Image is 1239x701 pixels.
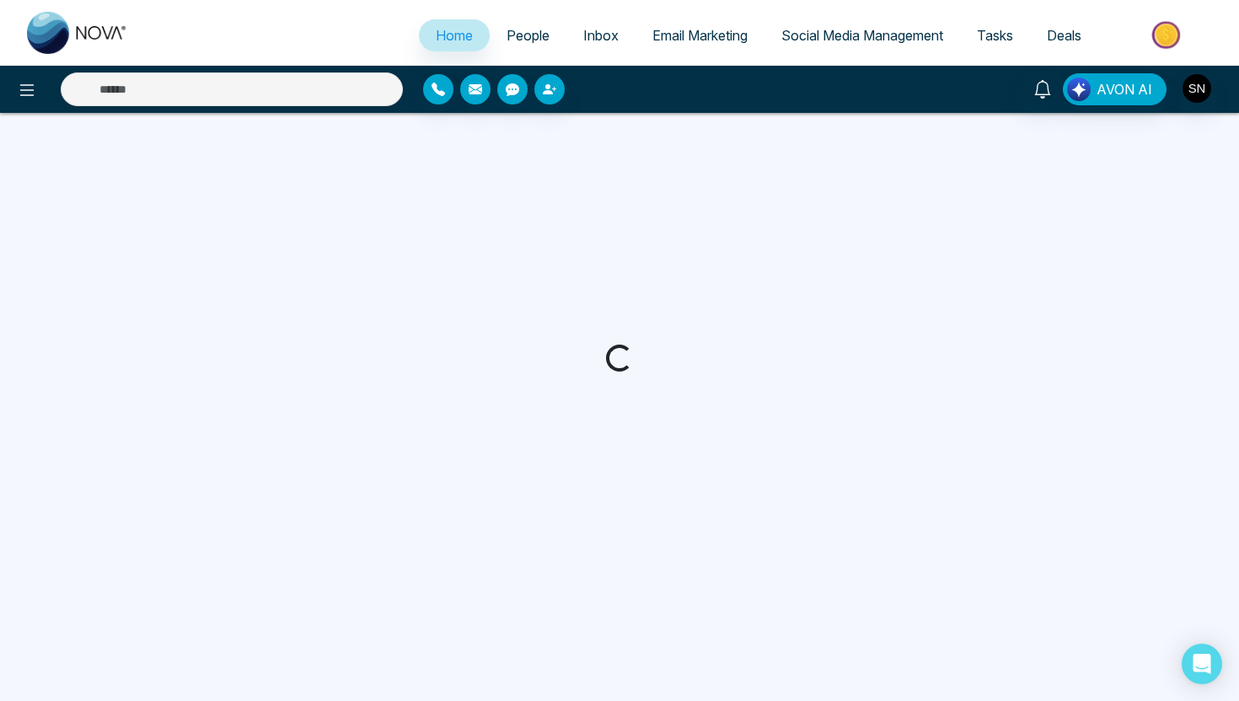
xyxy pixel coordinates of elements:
img: User Avatar [1183,74,1211,103]
a: Social Media Management [764,19,960,51]
a: Tasks [960,19,1030,51]
span: Tasks [977,27,1013,44]
img: Lead Flow [1067,78,1091,101]
a: Inbox [566,19,636,51]
a: Home [419,19,490,51]
a: People [490,19,566,51]
img: Market-place.gif [1107,16,1229,54]
div: Open Intercom Messenger [1182,644,1222,684]
span: Social Media Management [781,27,943,44]
span: Inbox [583,27,619,44]
span: Email Marketing [652,27,748,44]
span: Home [436,27,473,44]
span: People [507,27,550,44]
img: Nova CRM Logo [27,12,128,54]
a: Email Marketing [636,19,764,51]
button: AVON AI [1063,73,1167,105]
span: Deals [1047,27,1081,44]
a: Deals [1030,19,1098,51]
span: AVON AI [1097,79,1152,99]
